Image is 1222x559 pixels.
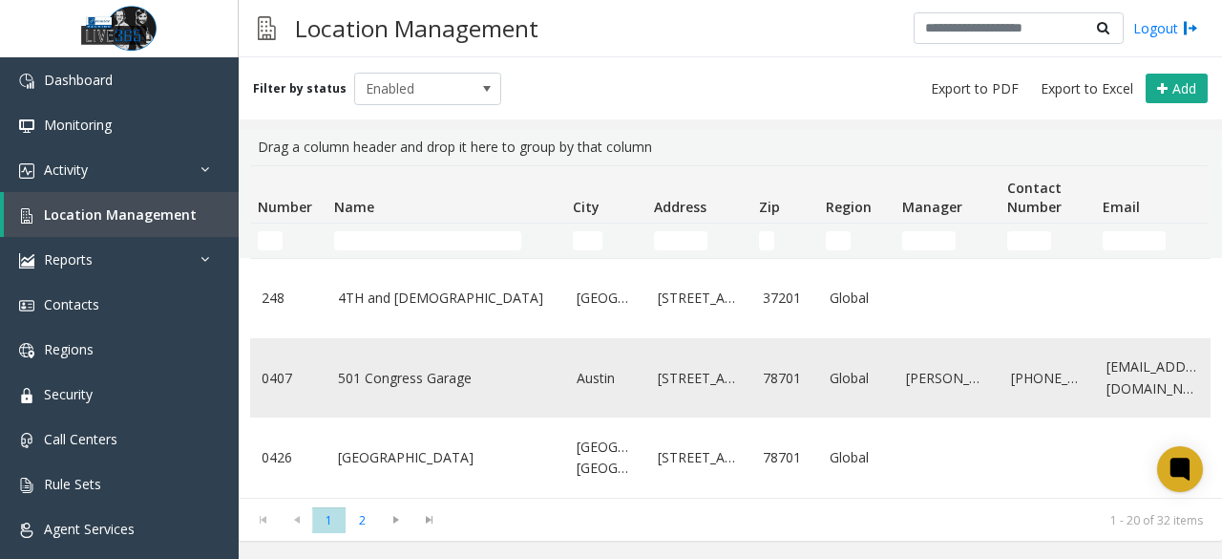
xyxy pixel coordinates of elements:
[577,368,635,389] a: Austin
[763,368,807,389] a: 78701
[258,231,283,250] input: Number Filter
[1033,75,1141,102] button: Export to Excel
[751,224,818,258] td: Zip Filter
[262,288,315,309] a: 248
[250,224,327,258] td: Number Filter
[931,79,1019,98] span: Export to PDF
[658,447,740,468] a: [STREET_ADDRESS]
[44,520,135,538] span: Agent Services
[44,250,93,269] span: Reports
[327,224,565,258] td: Name Filter
[906,368,988,389] a: [PERSON_NAME]
[19,433,34,448] img: 'icon'
[312,507,346,533] span: Page 1
[763,288,807,309] a: 37201
[573,198,600,216] span: City
[262,368,315,389] a: 0407
[654,231,707,250] input: Address Filter
[1000,224,1095,258] td: Contact Number Filter
[19,118,34,134] img: 'icon'
[1146,74,1208,104] button: Add
[355,74,472,104] span: Enabled
[1007,179,1062,216] span: Contact Number
[44,116,112,134] span: Monitoring
[826,198,872,216] span: Region
[19,74,34,89] img: 'icon'
[338,288,554,309] a: 4TH and [DEMOGRAPHIC_DATA]
[830,288,883,309] a: Global
[577,288,635,309] a: [GEOGRAPHIC_DATA]
[250,129,1211,165] div: Drag a column header and drop it here to group by that column
[646,224,751,258] td: Address Filter
[573,231,602,250] input: City Filter
[44,475,101,493] span: Rule Sets
[19,523,34,538] img: 'icon'
[44,340,94,358] span: Regions
[830,368,883,389] a: Global
[44,385,93,403] span: Security
[338,368,554,389] a: 501 Congress Garage
[412,506,446,533] span: Go to the last page
[19,343,34,358] img: 'icon'
[44,430,117,448] span: Call Centers
[830,447,883,468] a: Global
[4,192,239,237] a: Location Management
[19,208,34,224] img: 'icon'
[565,224,646,258] td: City Filter
[902,231,956,250] input: Manager Filter
[1172,79,1196,97] span: Add
[334,231,521,250] input: Name Filter
[1007,231,1051,250] input: Contact Number Filter
[577,437,635,480] a: [GEOGRAPHIC_DATA],[GEOGRAPHIC_DATA]
[44,295,99,313] span: Contacts
[44,161,88,179] span: Activity
[334,198,374,216] span: Name
[1103,198,1140,216] span: Email
[19,253,34,269] img: 'icon'
[1041,79,1133,98] span: Export to Excel
[457,512,1203,528] kendo-pager-info: 1 - 20 of 32 items
[1011,368,1084,389] a: [PHONE_NUMBER]
[759,198,780,216] span: Zip
[338,447,554,468] a: [GEOGRAPHIC_DATA]
[19,478,34,493] img: 'icon'
[258,198,312,216] span: Number
[654,198,706,216] span: Address
[262,447,315,468] a: 0426
[818,224,895,258] td: Region Filter
[826,231,851,250] input: Region Filter
[1103,231,1166,250] input: Email Filter
[416,512,442,527] span: Go to the last page
[253,80,347,97] label: Filter by status
[895,224,1000,258] td: Manager Filter
[759,231,774,250] input: Zip Filter
[1095,224,1210,258] td: Email Filter
[923,75,1026,102] button: Export to PDF
[1106,356,1198,399] a: [EMAIL_ADDRESS][DOMAIN_NAME]
[1183,18,1198,38] img: logout
[763,447,807,468] a: 78701
[658,288,740,309] a: [STREET_ADDRESS]
[1133,18,1198,38] a: Logout
[379,506,412,533] span: Go to the next page
[44,205,197,224] span: Location Management
[383,512,409,527] span: Go to the next page
[258,5,276,52] img: pageIcon
[285,5,548,52] h3: Location Management
[19,298,34,313] img: 'icon'
[19,388,34,403] img: 'icon'
[346,507,379,533] span: Page 2
[239,165,1222,498] div: Data table
[19,163,34,179] img: 'icon'
[44,71,113,89] span: Dashboard
[658,368,740,389] a: [STREET_ADDRESS]
[902,198,962,216] span: Manager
